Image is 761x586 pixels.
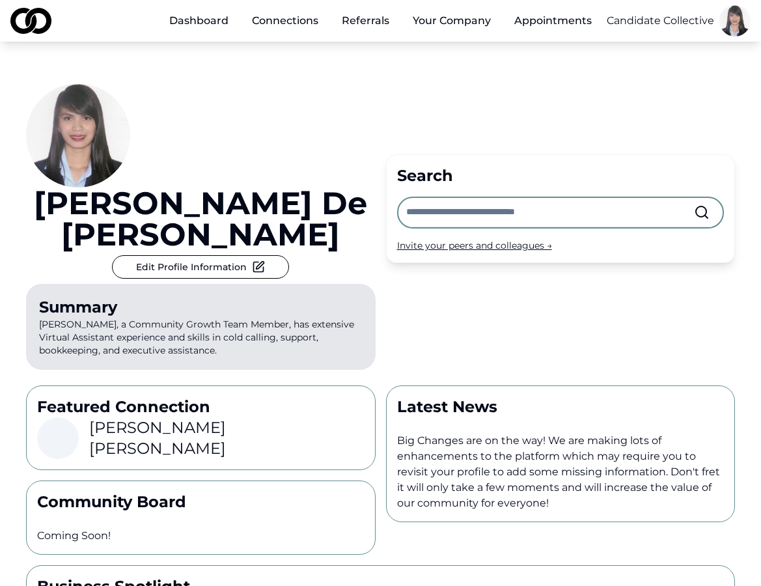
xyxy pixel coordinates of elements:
[26,83,130,188] img: 51457996-7adf-4995-be40-a9f8ac946256-Picture1-profile_picture.jpg
[397,397,725,417] p: Latest News
[37,397,365,417] p: Featured Connection
[607,13,714,29] button: Candidate Collective
[39,297,363,318] div: Summary
[402,8,501,34] button: Your Company
[159,8,239,34] a: Dashboard
[26,188,376,250] a: [PERSON_NAME] de [PERSON_NAME]
[242,8,329,34] a: Connections
[397,433,725,511] p: Big Changes are on the way! We are making lots of enhancements to the platform which may require ...
[37,492,365,512] p: Community Board
[331,8,400,34] a: Referrals
[397,239,725,252] div: Invite your peers and colleagues →
[504,8,602,34] a: Appointments
[89,417,365,459] h3: [PERSON_NAME] [PERSON_NAME]
[37,528,365,544] p: Coming Soon!
[719,5,751,36] img: 51457996-7adf-4995-be40-a9f8ac946256-Picture1-profile_picture.jpg
[10,8,51,34] img: logo
[397,165,725,186] div: Search
[159,8,602,34] nav: Main
[26,284,376,370] p: [PERSON_NAME], a Community Growth Team Member, has extensive Virtual Assistant experience and ski...
[112,255,289,279] button: Edit Profile Information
